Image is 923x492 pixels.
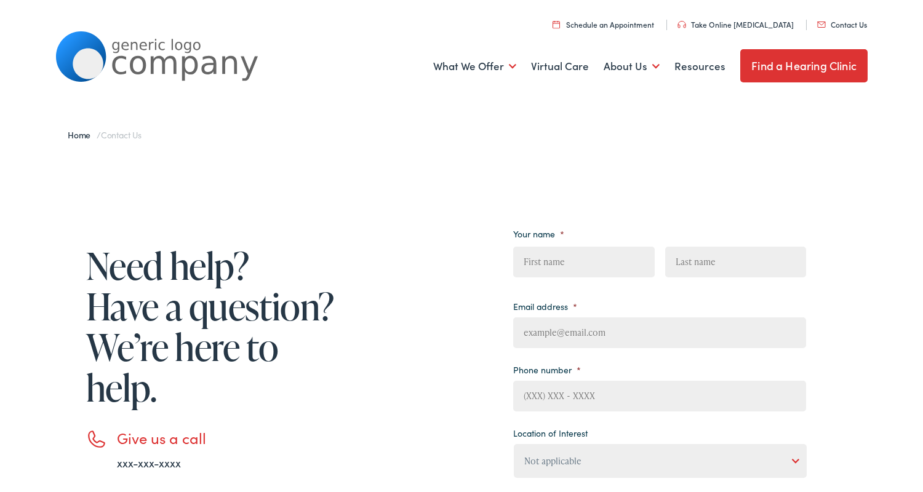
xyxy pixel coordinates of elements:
[513,247,654,277] input: First name
[513,427,588,438] label: Location of Interest
[817,22,826,28] img: utility icon
[86,245,338,408] h1: Need help? Have a question? We’re here to help.
[101,129,142,141] span: Contact Us
[117,455,181,470] a: xxx-xxx-xxxx
[433,44,516,89] a: What We Offer
[513,301,577,312] label: Email address
[674,44,725,89] a: Resources
[117,429,338,447] h3: Give us a call
[68,129,142,141] span: /
[740,49,868,82] a: Find a Hearing Clinic
[553,19,654,30] a: Schedule an Appointment
[513,364,581,375] label: Phone number
[68,129,97,141] a: Home
[817,19,867,30] a: Contact Us
[604,44,660,89] a: About Us
[553,20,560,28] img: utility icon
[513,317,806,348] input: example@email.com
[665,247,806,277] input: Last name
[513,228,564,239] label: Your name
[677,21,686,28] img: utility icon
[513,381,806,411] input: (XXX) XXX - XXXX
[531,44,589,89] a: Virtual Care
[677,19,794,30] a: Take Online [MEDICAL_DATA]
